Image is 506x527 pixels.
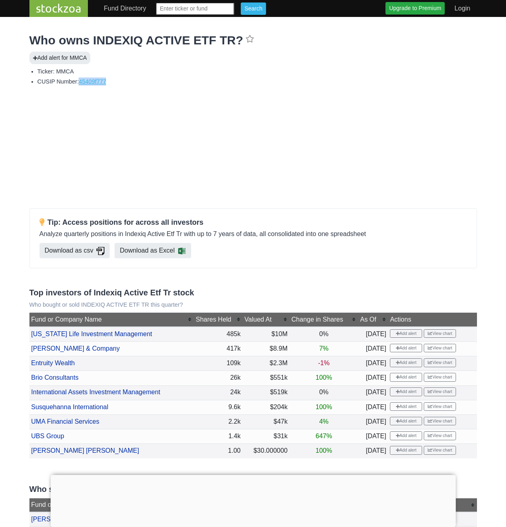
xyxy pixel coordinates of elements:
img: Download consolidated filings xlsx [178,247,186,255]
a: Entruity Wealth [31,360,75,366]
a: Susquehanna International [31,404,108,410]
span: 4% [319,418,329,425]
span: -1% [318,360,329,366]
div: Fund or Company Name [31,500,227,510]
a: Download as csv [40,243,110,258]
span: 0% [319,330,329,337]
span: 647% [316,433,332,439]
li: CUSIP Number: [37,77,477,86]
td: 1.00 [194,444,243,458]
td: [DATE] [358,444,388,458]
td: 417k [194,341,243,356]
button: Add alert [390,373,422,382]
h3: Who sold out of Indexiq Active Etf Tr? [29,484,477,494]
a: UMA Financial Services [31,418,99,425]
a: Login [451,0,473,17]
span: 100% [316,447,332,454]
a: View chart [424,329,456,338]
td: 1.4k [194,429,243,444]
a: View chart [424,402,456,411]
p: Analyze quarterly positions in Indexiq Active Etf Tr with up to 7 years of data, all consolidated... [40,229,467,239]
a: 45409f777 [79,78,106,85]
td: $2.3M [243,356,290,371]
td: $8.9M [243,341,290,356]
td: $551k [243,371,290,385]
button: Add alert for MMCA [29,52,91,64]
a: Download as Excel [115,243,191,258]
th: Shares Held: No sort applied, activate to apply an ascending sort [194,313,243,327]
iframe: Advertisement [50,475,456,525]
td: $519k [243,385,290,400]
a: View chart [424,417,456,426]
th: Valued At: No sort applied, activate to apply an ascending sort [243,313,290,327]
td: $10M [243,327,290,342]
th: Fund or Company Name: No sort applied, activate to apply an ascending sort [29,313,194,327]
a: View chart [424,387,456,396]
a: View chart [424,431,456,440]
td: [DATE] [358,400,388,414]
a: [PERSON_NAME] [PERSON_NAME] [31,447,139,454]
td: [DATE] [358,385,388,400]
div: Fund or Company Name [31,315,192,324]
button: Add alert [390,431,422,440]
img: Download consolidated filings csv [96,247,104,255]
th: Actions: No sort applied, sorting is disabled [388,313,477,327]
td: 485k [194,327,243,342]
td: $47k [243,415,290,429]
li: Ticker: MMCA [37,67,477,75]
th: As Of: No sort applied, activate to apply an ascending sort [358,313,388,327]
iframe: Advertisement [29,92,477,205]
h3: Top investors of Indexiq Active Etf Tr stock [29,288,477,297]
a: [PERSON_NAME] & Company [31,345,120,352]
th: Fund or Company Name: No sort applied, activate to apply an ascending sort [29,498,230,512]
p: Who bought or sold INDEXIQ ACTIVE ETF TR this quarter? [29,301,477,308]
td: 2.2k [194,415,243,429]
a: View chart [424,358,456,367]
a: International Assets Investment Management [31,389,160,395]
a: Fund Directory [101,0,150,17]
span: 100% [316,374,332,381]
td: $31k [243,429,290,444]
span: 0% [319,389,329,395]
span: 100% [316,404,332,410]
td: 26k [194,371,243,385]
a: Brio Consultants [31,374,78,381]
span: 7% [319,345,329,352]
th: Change in Shares: No sort applied, activate to apply an ascending sort [289,313,358,327]
a: Upgrade to Premium [385,2,445,15]
a: [PERSON_NAME] Advisors [31,516,110,523]
div: Actions [390,315,475,324]
div: As Of [360,315,386,324]
button: Add alert [390,402,422,411]
h1: Who owns INDEXIQ ACTIVE ETF TR? [29,33,477,48]
h4: Tip: Access positions for across all investors [40,218,467,227]
input: Search [241,2,266,15]
a: UBS Group [31,433,64,439]
td: [DATE] [358,371,388,385]
button: Add alert [390,344,422,353]
td: [DATE] [358,356,388,371]
a: [US_STATE] Life Investment Management [31,330,152,337]
td: $204k [243,400,290,414]
a: View chart [424,373,456,382]
button: Add alert [390,358,422,367]
div: Shares Held [196,315,240,324]
button: Add alert [390,387,422,396]
td: [DATE] [358,429,388,444]
a: View chart [424,446,456,455]
div: Change in Shares [292,315,356,324]
div: Valued At [244,315,287,324]
input: Enter ticker or fund [156,2,234,15]
a: View chart [424,344,456,353]
td: 24k [194,385,243,400]
button: Add alert [390,329,422,338]
button: Add alert [390,417,422,426]
td: $30.000000 [243,444,290,458]
td: [DATE] [358,415,388,429]
td: [DATE] [358,341,388,356]
td: 109k [194,356,243,371]
button: Add alert [390,446,422,455]
td: [DATE] [358,327,388,342]
td: 9.6k [194,400,243,414]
